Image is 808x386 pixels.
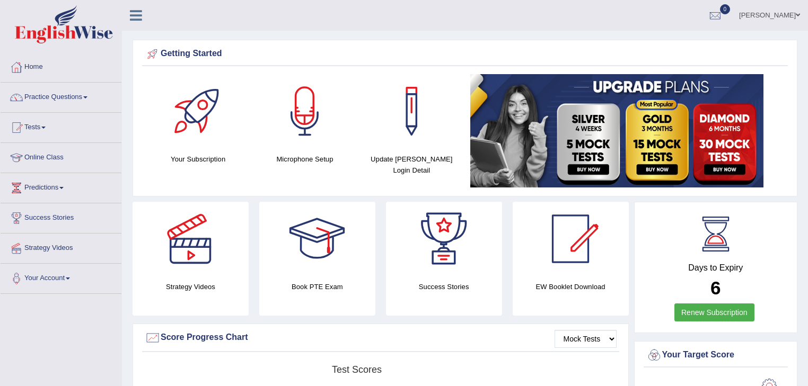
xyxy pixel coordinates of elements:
h4: Days to Expiry [646,263,786,273]
b: 6 [710,277,721,298]
a: Online Class [1,143,121,169]
div: Your Target Score [646,347,786,363]
span: 0 [720,4,731,14]
h4: Update [PERSON_NAME] Login Detail [364,154,460,176]
a: Home [1,52,121,79]
h4: Strategy Videos [133,281,249,292]
h4: Success Stories [386,281,502,292]
div: Getting Started [145,46,785,62]
h4: Your Subscription [150,154,246,165]
div: Score Progress Chart [145,330,617,346]
h4: Microphone Setup [257,154,353,165]
a: Renew Subscription [674,303,754,321]
a: Tests [1,113,121,139]
a: Practice Questions [1,83,121,109]
a: Your Account [1,264,121,290]
h4: EW Booklet Download [513,281,629,292]
a: Strategy Videos [1,234,121,260]
a: Success Stories [1,203,121,230]
img: small5.jpg [470,74,763,187]
h4: Book PTE Exam [259,281,375,292]
tspan: Test scores [332,364,382,375]
a: Predictions [1,173,121,200]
